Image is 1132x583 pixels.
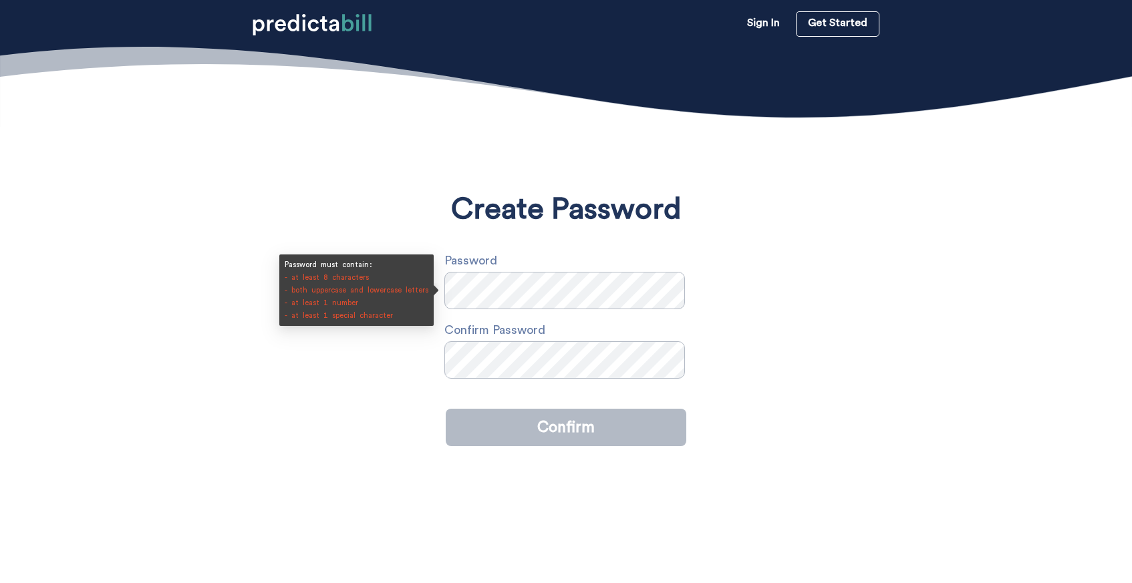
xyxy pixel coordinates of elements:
p: Create Password [451,193,682,226]
a: Sign In [747,17,780,28]
p: Password must contain: [285,258,428,271]
p: - both uppercase and lowercase letters [285,284,428,297]
p: - at least 1 special character [285,309,428,322]
button: Confirm [446,409,686,446]
label: Confirm Password [444,319,693,341]
p: - at least 8 characters [285,271,428,284]
a: Get Started [796,11,879,37]
label: Password [444,250,693,272]
p: - at least 1 number [285,297,428,309]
